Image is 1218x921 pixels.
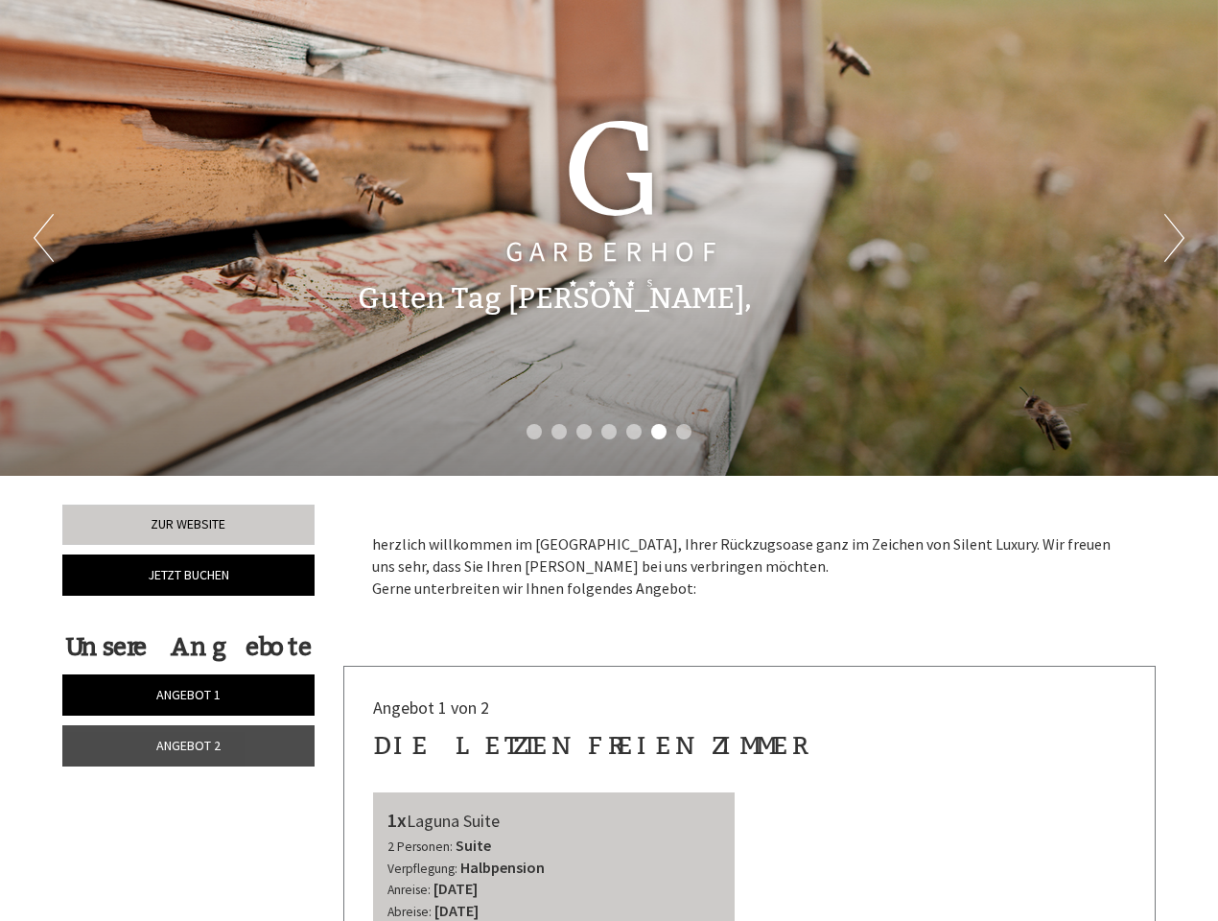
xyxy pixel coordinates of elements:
button: Previous [34,214,54,262]
a: Zur Website [62,505,315,545]
small: Verpflegung: [387,861,457,877]
h1: Guten Tag [PERSON_NAME], [358,283,752,315]
b: Suite [456,836,491,855]
div: die letzten freien Zimmer [373,728,801,764]
span: Angebot 1 von 2 [373,697,489,719]
small: Anreise: [387,882,431,898]
b: [DATE] [434,901,479,920]
a: Jetzt buchen [62,555,315,596]
span: Angebot 1 [156,686,221,703]
b: Halbpension [460,858,545,877]
div: Laguna Suite [387,807,721,835]
span: Angebot 2 [156,737,221,754]
small: Abreise: [387,904,432,920]
p: herzlich willkommen im [GEOGRAPHIC_DATA], Ihrer Rückzugsoase ganz im Zeichen von Silent Luxury. W... [372,533,1128,600]
small: 2 Personen: [387,838,453,855]
b: 1x [387,808,407,832]
b: [DATE] [433,879,478,898]
button: Next [1164,214,1184,262]
div: Unsere Angebote [62,629,315,665]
